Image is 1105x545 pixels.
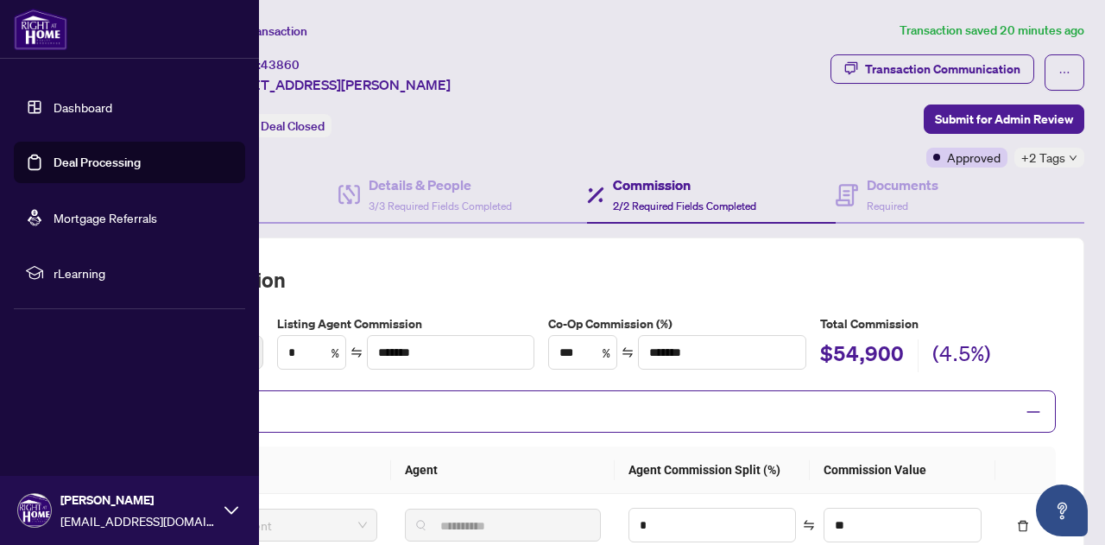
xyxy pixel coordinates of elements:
article: Transaction saved 20 minutes ago [900,21,1084,41]
span: 43860 [261,57,300,73]
th: Agent Commission Split (%) [615,447,810,494]
h4: Documents [867,174,938,195]
button: Submit for Admin Review [924,105,1084,134]
span: Required [867,200,908,212]
img: Profile Icon [18,494,51,527]
img: search_icon [416,520,426,530]
span: Approved [947,148,1001,167]
div: Split Commission [118,390,1056,433]
span: minus [1026,404,1041,420]
span: swap [803,519,815,531]
span: [PERSON_NAME] [60,491,216,510]
span: View Transaction [215,23,307,39]
span: 3/3 Required Fields Completed [369,200,512,212]
h2: $54,900 [820,339,904,372]
span: delete [1017,520,1029,532]
h4: Commission [613,174,756,195]
button: Transaction Communication [830,54,1034,84]
label: Co-Op Commission (%) [548,314,806,333]
span: Submit for Admin Review [935,105,1073,133]
span: +2 Tags [1021,148,1065,168]
span: swap [622,346,634,358]
a: Deal Processing [54,155,141,170]
th: Agent [391,447,615,494]
span: swap [350,346,363,358]
img: logo [14,9,67,50]
h5: Total Commission [820,314,1056,333]
div: Transaction Communication [865,55,1020,83]
span: rLearning [54,263,233,282]
span: down [1069,154,1077,162]
h2: Total Commission [118,266,1056,294]
span: [STREET_ADDRESS][PERSON_NAME] [214,74,451,95]
div: Status: [214,114,331,137]
button: Open asap [1036,485,1088,536]
span: ellipsis [1058,67,1070,79]
a: Dashboard [54,99,112,115]
span: [EMAIL_ADDRESS][DOMAIN_NAME] [60,511,216,530]
a: Mortgage Referrals [54,210,157,225]
h4: Details & People [369,174,512,195]
label: Listing Agent Commission [277,314,535,333]
span: Deal Closed [261,118,325,134]
th: Commission Value [810,447,995,494]
span: 2/2 Required Fields Completed [613,200,756,212]
h2: (4.5%) [932,339,991,372]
